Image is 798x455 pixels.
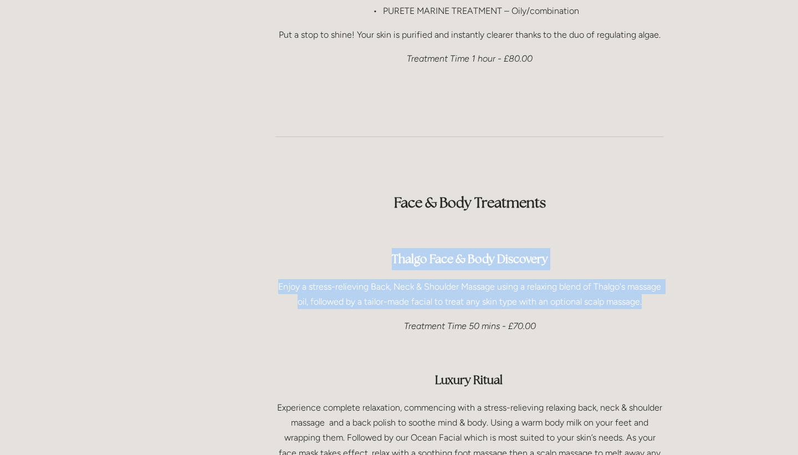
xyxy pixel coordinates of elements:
[407,53,533,64] em: Treatment Time 1 hour - £80.00
[298,3,664,18] p: PURETE MARINE TREATMENT – Oily/combination
[275,279,664,309] p: Enjoy a stress-relieving Back, Neck & Shoulder Massage using a relaxing blend of Thalgo's massage...
[435,372,503,387] strong: Luxury Ritual
[392,251,548,266] strong: Thalgo Face & Body Discovery
[394,194,546,211] strong: Face & Body Treatments
[275,27,664,42] p: Put a stop to shine! Your skin is purified and instantly clearer thanks to the duo of regulating ...
[404,321,536,331] em: Treatment Time 50 mins - £70.00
